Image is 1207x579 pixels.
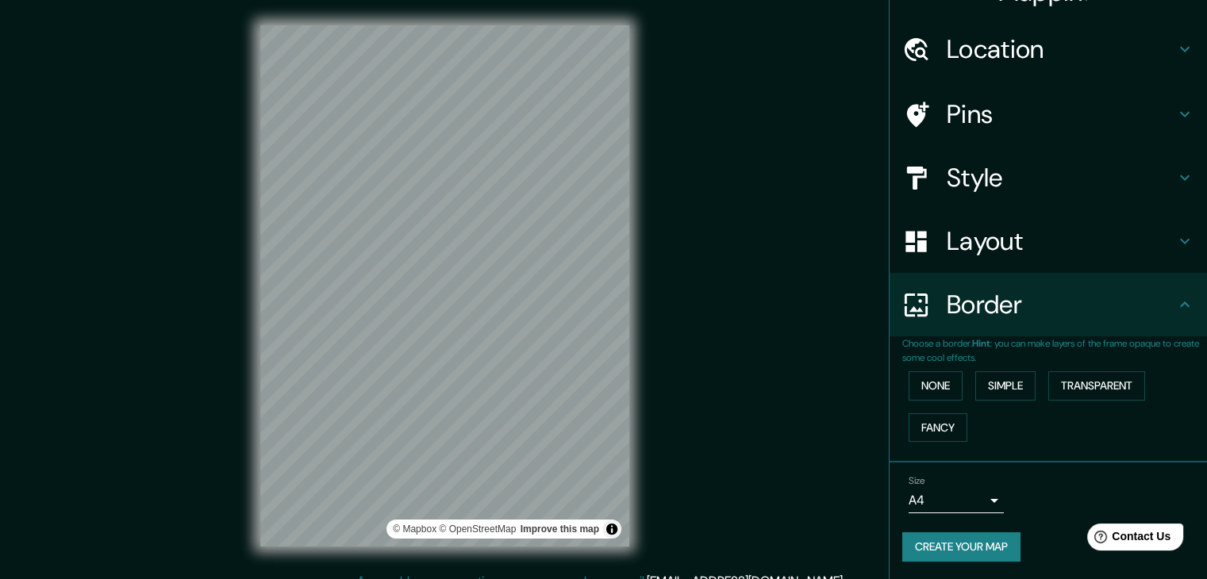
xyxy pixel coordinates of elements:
[890,209,1207,273] div: Layout
[602,520,621,539] button: Toggle attribution
[947,225,1175,257] h4: Layout
[902,336,1207,365] p: Choose a border. : you can make layers of the frame opaque to create some cool effects.
[890,82,1207,146] div: Pins
[890,17,1207,81] div: Location
[909,371,963,401] button: None
[890,273,1207,336] div: Border
[947,289,1175,320] h4: Border
[947,98,1175,130] h4: Pins
[393,523,436,535] a: Mapbox
[947,162,1175,194] h4: Style
[1048,371,1145,401] button: Transparent
[890,146,1207,209] div: Style
[521,523,599,535] a: Map feedback
[909,488,1004,513] div: A4
[975,371,1036,401] button: Simple
[439,523,516,535] a: OpenStreetMap
[1066,517,1190,562] iframe: Help widget launcher
[260,25,629,546] canvas: Map
[909,413,967,443] button: Fancy
[947,33,1175,65] h4: Location
[972,337,990,350] b: Hint
[909,474,925,488] label: Size
[902,532,1021,562] button: Create your map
